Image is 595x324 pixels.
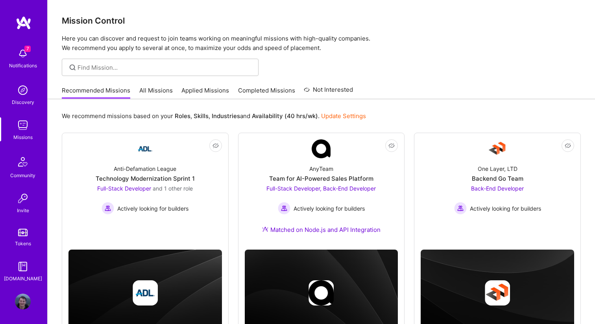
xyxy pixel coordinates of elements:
img: Actively looking for builders [102,202,114,215]
img: Company logo [133,280,158,305]
a: Company LogoOne Layer, LTDBackend Go TeamBack-End Developer Actively looking for buildersActively... [421,139,574,235]
a: All Missions [139,86,173,99]
div: Community [10,171,35,180]
img: bell [15,46,31,61]
span: Actively looking for builders [117,204,188,213]
a: Recommended Missions [62,86,130,99]
i: icon EyeClosed [213,143,219,149]
i: icon EyeClosed [388,143,395,149]
a: Completed Missions [238,86,295,99]
a: Company LogoAnti-Defamation LeagueTechnology Modernization Sprint 1Full-Stack Developer and 1 oth... [68,139,222,235]
img: Company Logo [488,139,507,158]
div: Discovery [12,98,34,106]
div: Technology Modernization Sprint 1 [96,174,195,183]
img: Company logo [485,280,510,305]
img: discovery [15,82,31,98]
div: Tokens [15,239,31,248]
a: Update Settings [321,112,366,120]
img: teamwork [15,117,31,133]
a: Company LogoAnyTeamTeam for AI-Powered Sales PlatformFull-Stack Developer, Back-End Developer Act... [245,139,398,243]
div: Matched on Node.js and API Integration [262,226,381,234]
a: User Avatar [13,294,33,309]
div: AnyTeam [309,165,333,173]
div: [DOMAIN_NAME] [4,274,42,283]
img: Invite [15,191,31,206]
div: One Layer, LTD [478,165,517,173]
span: Full-Stack Developer [97,185,151,192]
img: Actively looking for builders [454,202,467,215]
p: Here you can discover and request to join teams working on meaningful missions with high-quality ... [62,34,581,53]
img: Ateam Purple Icon [262,226,268,232]
a: Not Interested [304,85,353,99]
img: Company logo [309,280,334,305]
img: Company Logo [136,139,155,158]
span: Back-End Developer [471,185,524,192]
input: Find Mission... [78,63,253,72]
b: Industries [212,112,240,120]
i: icon EyeClosed [565,143,571,149]
a: Applied Missions [181,86,229,99]
img: tokens [18,229,28,236]
h3: Mission Control [62,16,581,26]
span: Actively looking for builders [470,204,541,213]
div: Backend Go Team [472,174,523,183]
img: guide book [15,259,31,274]
span: 7 [24,46,31,52]
div: Missions [13,133,33,141]
i: icon SearchGrey [68,63,77,72]
p: We recommend missions based on your , , and . [62,112,366,120]
div: Notifications [9,61,37,70]
div: Anti-Defamation League [114,165,176,173]
span: Full-Stack Developer, Back-End Developer [266,185,376,192]
b: Availability (40 hrs/wk) [252,112,318,120]
img: logo [16,16,31,30]
img: User Avatar [15,294,31,309]
img: Community [13,152,32,171]
img: Company Logo [312,139,331,158]
b: Roles [175,112,190,120]
img: Actively looking for builders [278,202,290,215]
div: Invite [17,206,29,215]
span: Actively looking for builders [294,204,365,213]
span: and 1 other role [153,185,193,192]
div: Team for AI-Powered Sales Platform [269,174,373,183]
b: Skills [194,112,209,120]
